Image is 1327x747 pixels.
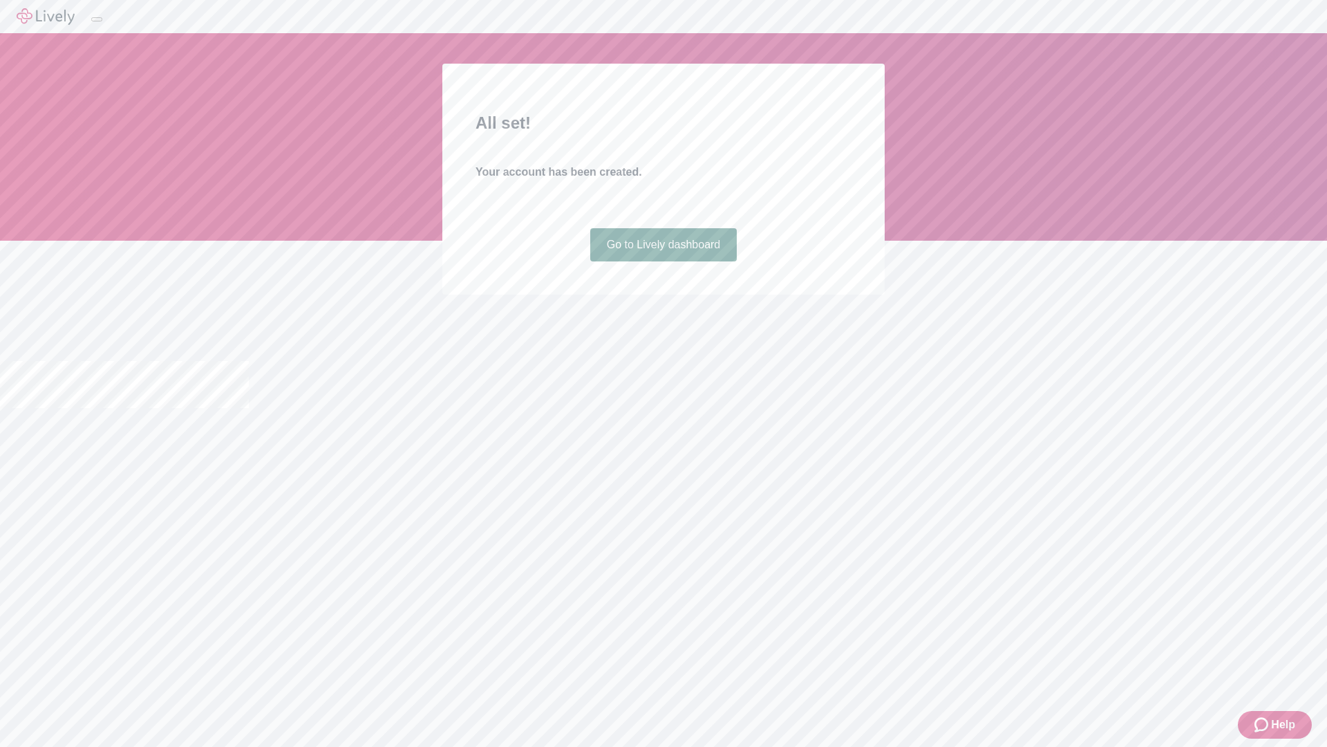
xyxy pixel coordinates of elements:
[1238,711,1312,739] button: Zendesk support iconHelp
[1271,717,1295,733] span: Help
[91,17,102,21] button: Log out
[476,164,851,181] h4: Your account has been created.
[17,8,75,25] img: Lively
[476,111,851,136] h2: All set!
[1254,717,1271,733] svg: Zendesk support icon
[590,228,737,261] a: Go to Lively dashboard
